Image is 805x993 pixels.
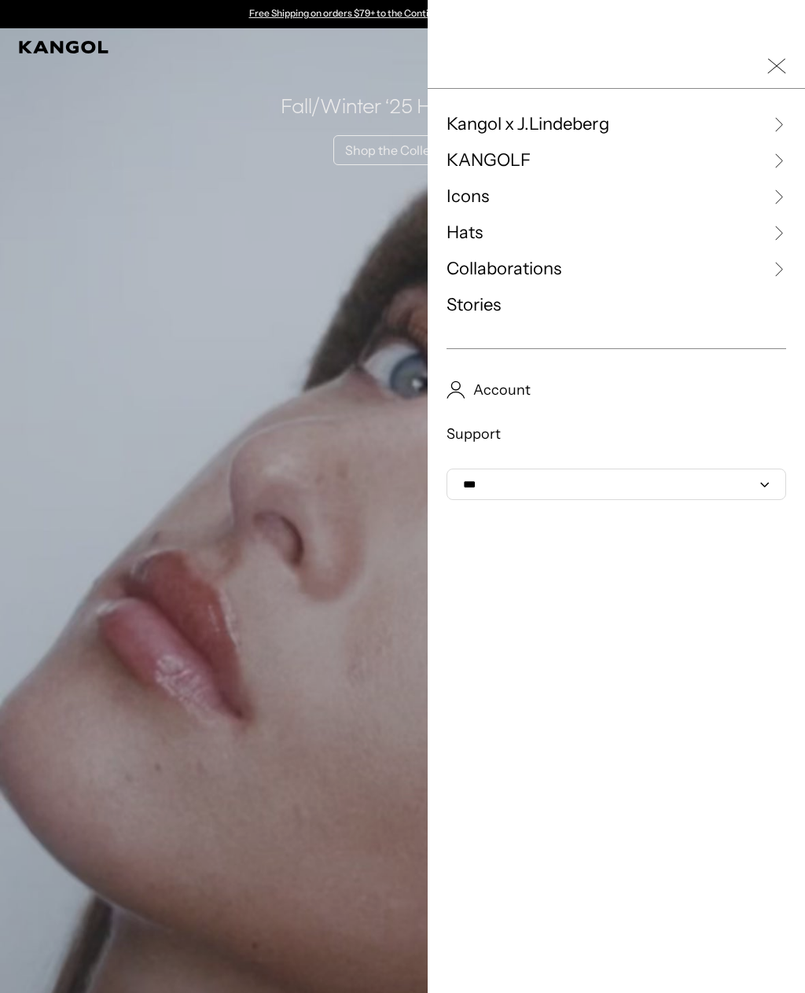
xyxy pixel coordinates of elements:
[447,425,786,443] a: Support
[447,257,561,281] span: Collaborations
[447,469,786,500] select: Select Currency
[465,381,531,399] span: Account
[447,149,531,172] span: KANGOLF
[447,112,609,136] span: Kangol x J.Lindeberg
[447,221,786,245] a: Hats
[447,149,786,172] a: KANGOLF
[767,57,786,75] button: Close Mobile Nav
[447,381,786,399] a: Account
[447,185,786,208] a: Icons
[447,221,483,245] span: Hats
[447,185,489,208] span: Icons
[447,257,786,281] a: Collaborations
[447,425,501,443] span: Support
[447,112,786,136] a: Kangol x J.Lindeberg
[447,293,786,317] a: Stories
